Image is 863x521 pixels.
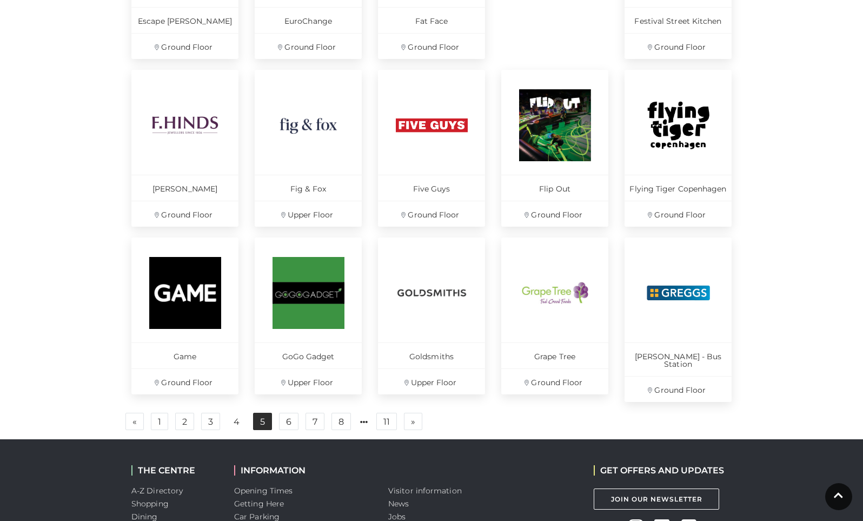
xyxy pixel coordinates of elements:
h2: THE CENTRE [131,465,218,476]
a: Flip Out Ground Floor [501,70,608,227]
p: Upper Floor [255,201,362,227]
a: Grape Tree Ground Floor [501,238,608,394]
p: Flying Tiger Copenhagen [625,175,732,201]
a: [PERSON_NAME] Ground Floor [131,70,238,227]
p: Upper Floor [378,368,485,394]
p: Game [131,342,238,368]
p: Ground Floor [625,376,732,402]
a: Goldsmiths Upper Floor [378,238,485,394]
a: [PERSON_NAME] - Bus Station Ground Floor [625,238,732,402]
p: Ground Floor [378,33,485,59]
a: 8 [331,413,351,430]
h2: GET OFFERS AND UPDATES [594,465,724,476]
p: Ground Floor [131,201,238,227]
a: 3 [201,413,220,430]
h2: INFORMATION [234,465,372,476]
a: Getting Here [234,499,284,509]
span: » [411,418,415,425]
a: Next [404,413,422,430]
p: Grape Tree [501,342,608,368]
a: Join Our Newsletter [594,489,719,510]
p: [PERSON_NAME] - Bus Station [625,342,732,376]
a: Fig & Fox Upper Floor [255,70,362,227]
a: Shopping [131,499,169,509]
a: News [388,499,409,509]
a: Game Ground Floor [131,238,238,394]
a: 6 [279,413,298,430]
a: Opening Times [234,486,293,496]
p: Five Guys [378,175,485,201]
p: Ground Floor [501,368,608,394]
a: 7 [306,413,324,430]
a: 2 [175,413,194,430]
p: Ground Floor [255,33,362,59]
p: Ground Floor [131,33,238,59]
p: Ground Floor [625,201,732,227]
a: 5 [253,413,272,430]
p: Flip Out [501,175,608,201]
p: GoGo Gadget [255,342,362,368]
p: Ground Floor [501,201,608,227]
p: Ground Floor [378,201,485,227]
p: EuroChange [255,7,362,33]
a: 4 [227,413,246,431]
a: 11 [376,413,397,430]
p: [PERSON_NAME] [131,175,238,201]
p: Fig & Fox [255,175,362,201]
a: Previous [125,413,144,430]
p: Ground Floor [625,33,732,59]
a: A-Z Directory [131,486,183,496]
p: Ground Floor [131,368,238,394]
a: GoGo Gadget Upper Floor [255,238,362,394]
p: Festival Street Kitchen [625,7,732,33]
a: Visitor information [388,486,462,496]
a: Flying Tiger Copenhagen Ground Floor [625,70,732,227]
p: Escape [PERSON_NAME] [131,7,238,33]
p: Upper Floor [255,368,362,394]
a: 1 [151,413,168,430]
p: Goldsmiths [378,342,485,368]
span: « [132,418,137,425]
p: Fat Face [378,7,485,33]
a: Five Guys Ground Floor [378,70,485,227]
